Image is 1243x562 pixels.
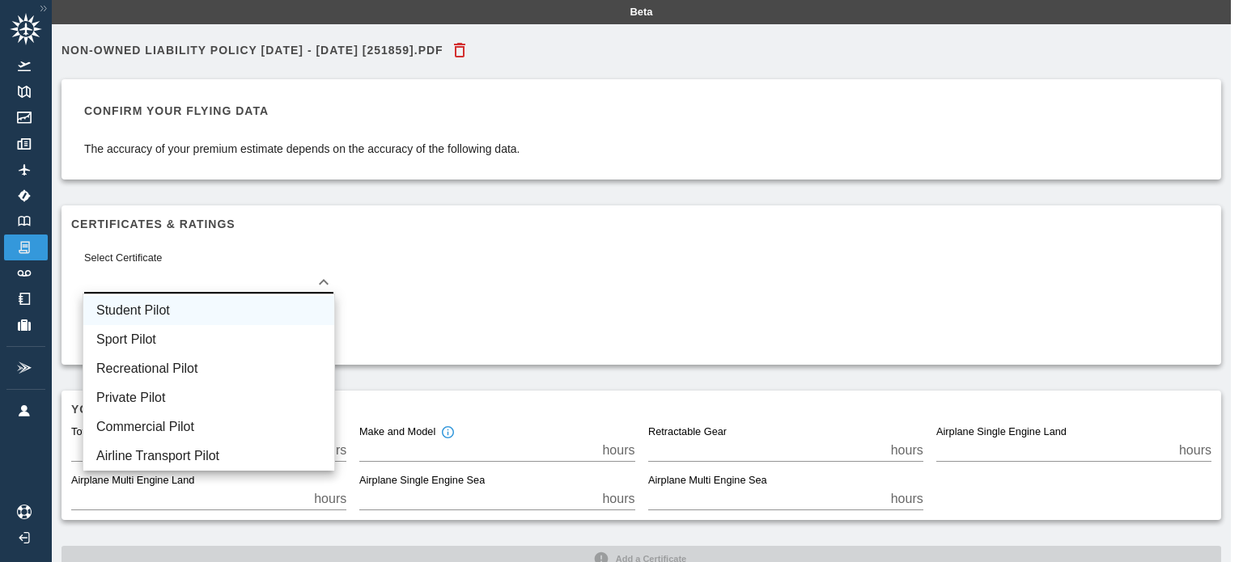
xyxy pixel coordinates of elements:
li: Recreational Pilot [83,354,334,383]
li: Airline Transport Pilot [83,442,334,471]
li: Student Pilot [83,296,334,325]
li: Private Pilot [83,383,334,412]
li: Commercial Pilot [83,412,334,442]
li: Sport Pilot [83,325,334,354]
